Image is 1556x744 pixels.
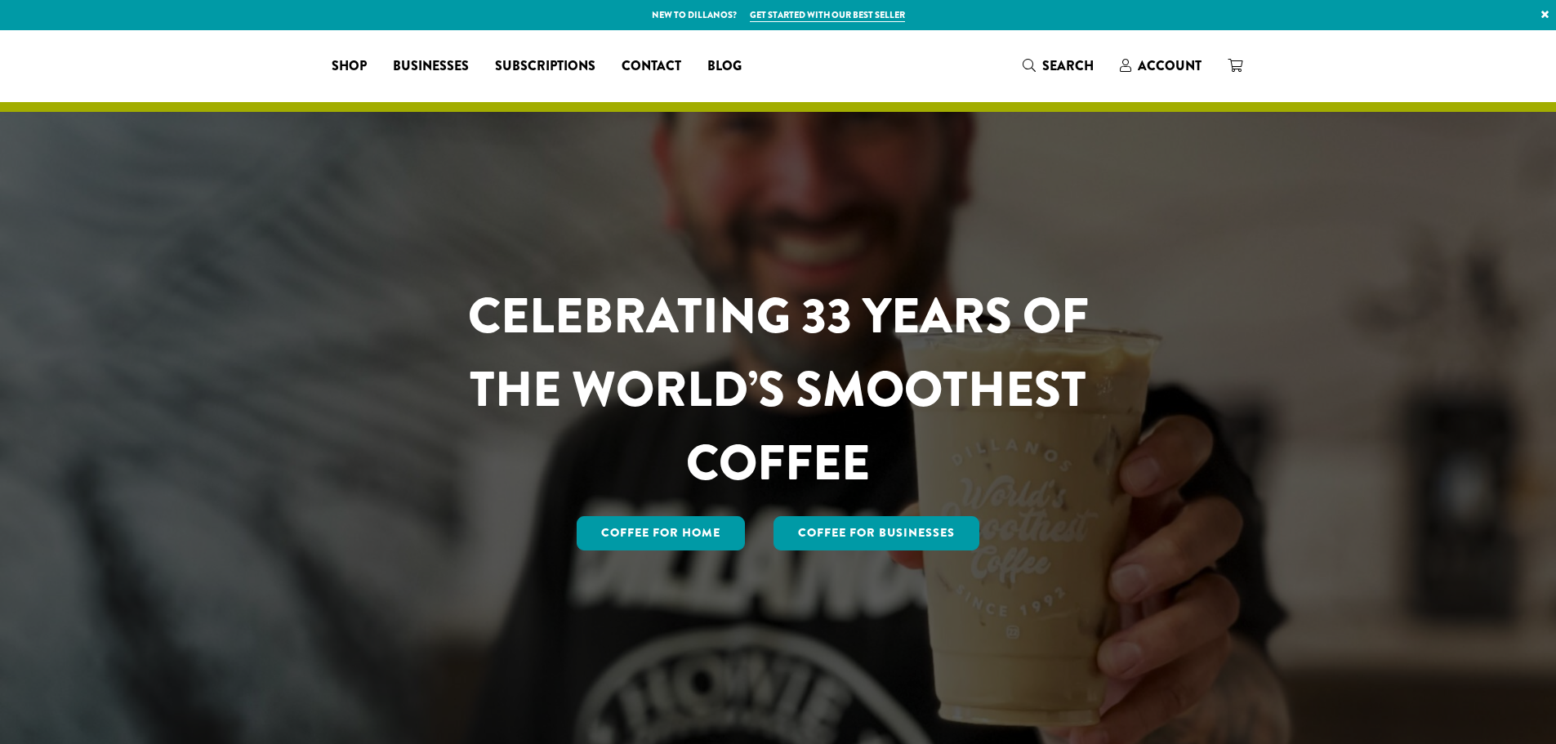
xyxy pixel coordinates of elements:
a: Get started with our best seller [750,8,905,22]
span: Blog [707,56,742,77]
span: Businesses [393,56,469,77]
span: Subscriptions [495,56,595,77]
a: Search [1010,52,1107,79]
a: Coffee For Businesses [774,516,979,550]
span: Search [1042,56,1094,75]
span: Account [1138,56,1202,75]
span: Shop [332,56,367,77]
a: Shop [319,53,380,79]
span: Contact [622,56,681,77]
h1: CELEBRATING 33 YEARS OF THE WORLD’S SMOOTHEST COFFEE [420,279,1137,500]
a: Coffee for Home [577,516,745,550]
